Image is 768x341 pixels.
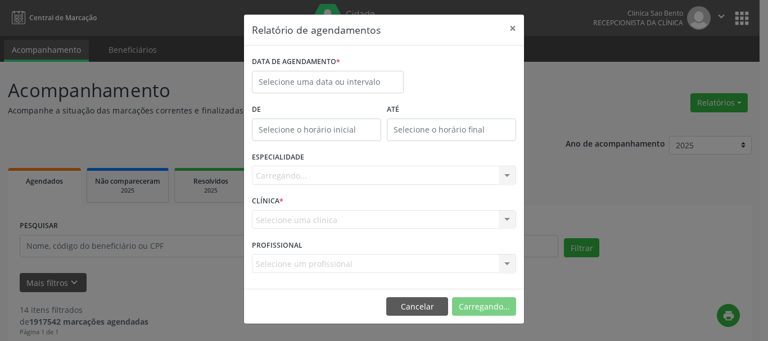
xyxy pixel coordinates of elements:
label: ATÉ [387,101,516,119]
button: Close [502,15,524,42]
label: CLÍNICA [252,193,283,210]
button: Carregando... [452,297,516,316]
input: Selecione uma data ou intervalo [252,71,404,93]
label: ESPECIALIDADE [252,149,304,166]
label: PROFISSIONAL [252,237,302,254]
input: Selecione o horário inicial [252,119,381,141]
input: Selecione o horário final [387,119,516,141]
button: Cancelar [386,297,448,316]
label: De [252,101,381,119]
h5: Relatório de agendamentos [252,22,381,37]
label: DATA DE AGENDAMENTO [252,53,340,71]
